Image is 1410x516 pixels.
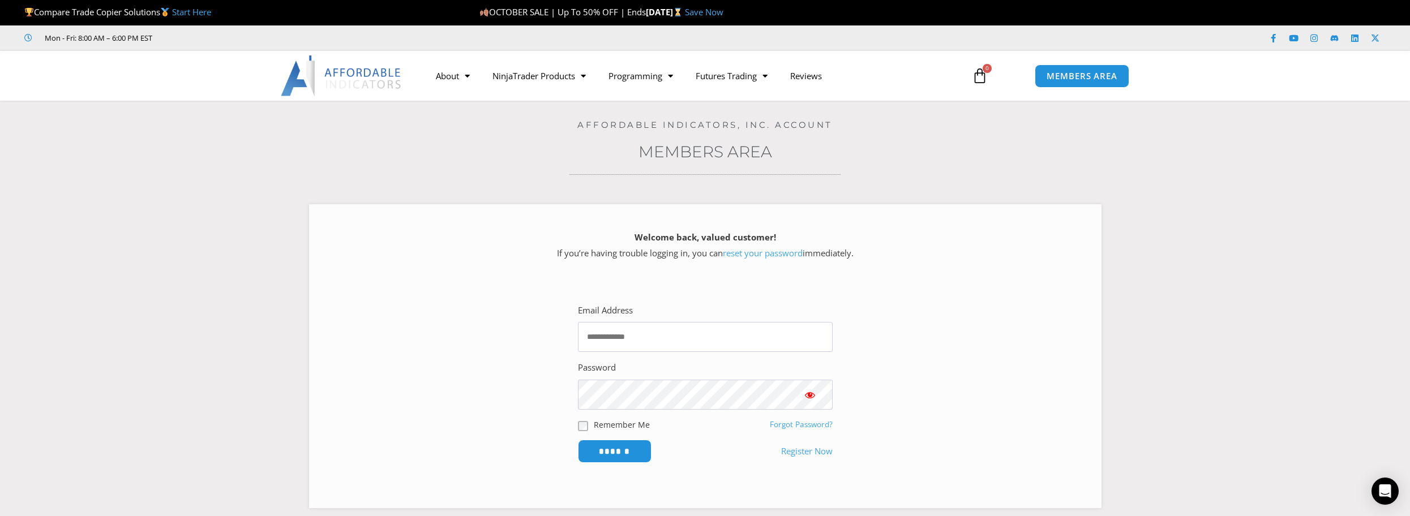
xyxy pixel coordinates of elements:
img: 🥇 [161,8,169,16]
img: 🏆 [25,8,33,16]
span: OCTOBER SALE | Up To 50% OFF | Ends [479,6,646,18]
span: Mon - Fri: 8:00 AM – 6:00 PM EST [42,31,152,45]
a: MEMBERS AREA [1035,64,1129,88]
a: Programming [597,63,684,89]
img: LogoAI | Affordable Indicators – NinjaTrader [281,55,402,96]
span: Compare Trade Copier Solutions [24,6,211,18]
a: Register Now [781,444,833,459]
label: Email Address [578,303,633,319]
div: Open Intercom Messenger [1372,478,1399,505]
label: Remember Me [594,419,650,431]
button: Show password [787,380,833,410]
a: Members Area [638,142,772,161]
a: Save Now [685,6,723,18]
a: Affordable Indicators, Inc. Account [577,119,833,130]
img: ⌛ [674,8,682,16]
a: Reviews [779,63,833,89]
nav: Menu [425,63,959,89]
span: 0 [983,64,992,73]
iframe: Customer reviews powered by Trustpilot [168,32,338,44]
a: Futures Trading [684,63,779,89]
a: Forgot Password? [770,419,833,429]
a: NinjaTrader Products [481,63,597,89]
label: Password [578,360,616,376]
a: About [425,63,481,89]
strong: [DATE] [646,6,685,18]
a: reset your password [723,247,803,259]
span: MEMBERS AREA [1047,72,1117,80]
a: Start Here [172,6,211,18]
img: 🍂 [480,8,488,16]
a: 0 [955,59,1005,92]
strong: Welcome back, valued customer! [635,231,776,243]
p: If you’re having trouble logging in, you can immediately. [329,230,1082,261]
